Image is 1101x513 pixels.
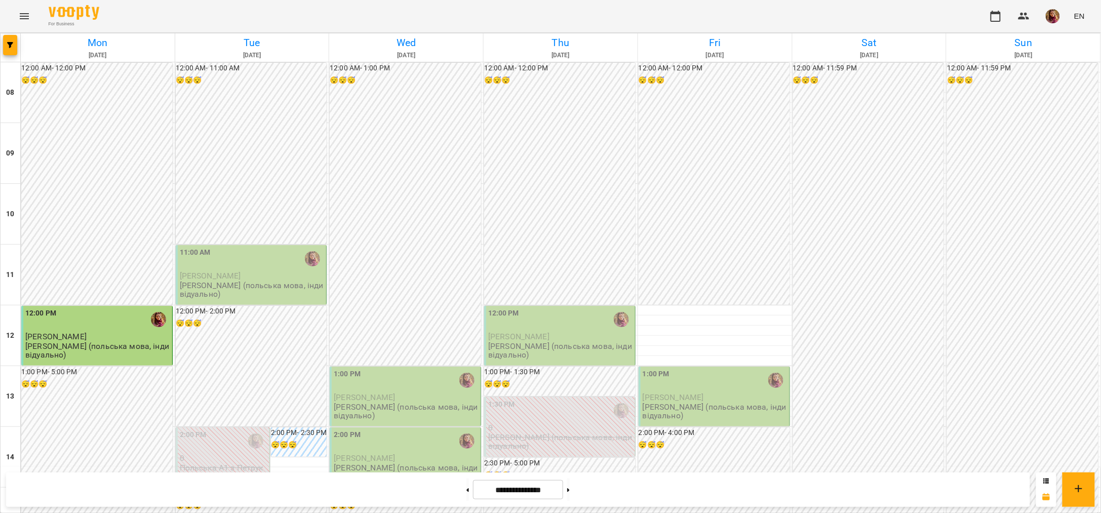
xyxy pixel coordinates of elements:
h6: 😴😴😴 [639,440,790,451]
span: [PERSON_NAME] [334,453,395,463]
h6: 😴😴😴 [21,379,173,390]
h6: 😴😴😴 [947,75,1098,86]
h6: Fri [640,35,791,51]
h6: 12:00 AM - 1:00 PM [330,63,481,74]
label: 11:00 AM [180,247,211,258]
img: Петрук Дар'я (п) [614,403,629,418]
h6: 😴😴😴 [271,440,327,451]
img: Петрук Дар'я (п) [459,433,475,449]
h6: [DATE] [177,51,328,60]
p: [PERSON_NAME] (польська мова, індивідуально) [488,433,633,451]
h6: 12:00 PM - 2:00 PM [176,306,327,317]
img: Петрук Дар'я (п) [459,373,475,388]
h6: 😴😴😴 [639,75,790,86]
p: [PERSON_NAME] (польська мова, індивідуально) [25,342,170,360]
h6: [DATE] [22,51,173,60]
h6: [DATE] [331,51,482,60]
p: [PERSON_NAME] (польська мова, індивідуально) [334,463,479,481]
h6: 😴😴😴 [330,75,481,86]
h6: 12:00 AM - 11:59 PM [947,63,1098,74]
label: 12:00 PM [25,308,56,319]
h6: [DATE] [948,51,1099,60]
p: [PERSON_NAME] (польська мова, індивідуально) [334,403,479,420]
h6: 11 [6,269,14,281]
img: Петрук Дар'я (п) [768,373,783,388]
h6: Sat [794,35,945,51]
h6: 😴😴😴 [176,75,327,86]
img: Voopty Logo [49,5,99,20]
h6: 12:00 AM - 12:00 PM [639,63,790,74]
h6: Wed [331,35,482,51]
p: 0 [180,454,267,462]
label: 12:00 PM [488,308,519,319]
button: Menu [12,4,36,28]
h6: 12:00 AM - 12:00 PM [484,63,636,74]
h6: [DATE] [485,51,636,60]
h6: 09 [6,148,14,159]
h6: 2:00 PM - 2:30 PM [271,427,327,439]
p: [PERSON_NAME] (польська мова, індивідуально) [488,342,633,360]
h6: 13 [6,391,14,402]
span: [PERSON_NAME] [488,332,549,341]
span: [PERSON_NAME] [334,392,395,402]
button: EN [1070,7,1089,25]
h6: 2:00 PM - 4:00 PM [639,427,790,439]
span: EN [1074,11,1085,21]
h6: 2:30 PM - 5:00 PM [484,458,636,469]
span: For Business [49,21,99,27]
h6: Tue [177,35,328,51]
h6: Sun [948,35,1099,51]
h6: 😴😴😴 [176,318,327,329]
h6: 12:00 AM - 12:00 PM [21,63,173,74]
h6: 08 [6,87,14,98]
img: Петрук Дар'я (п) [151,312,166,327]
h6: [DATE] [794,51,945,60]
span: [PERSON_NAME] [25,332,87,341]
h6: 12 [6,330,14,341]
label: 1:00 PM [334,369,361,380]
img: 4fb94bb6ae1e002b961ceeb1b4285021.JPG [1046,9,1060,23]
h6: 😴😴😴 [484,379,636,390]
h6: 😴😴😴 [484,75,636,86]
h6: 12:00 AM - 11:59 PM [793,63,945,74]
span: [PERSON_NAME] [180,271,241,281]
h6: 12:00 AM - 11:00 AM [176,63,327,74]
h6: [DATE] [640,51,791,60]
h6: 1:00 PM - 1:30 PM [484,367,636,378]
h6: 10 [6,209,14,220]
p: [PERSON_NAME] (польська мова, індивідуально) [180,281,325,299]
h6: 1:00 PM - 5:00 PM [21,367,173,378]
h6: 😴😴😴 [793,75,945,86]
img: Петрук Дар'я (п) [305,251,320,266]
span: [PERSON_NAME] [643,392,704,402]
h6: Mon [22,35,173,51]
h6: 14 [6,452,14,463]
p: 0 [488,423,633,432]
label: 1:00 PM [643,369,670,380]
img: Петрук Дар'я (п) [248,433,263,449]
p: [PERSON_NAME] (польська мова, індивідуально) [643,403,788,420]
label: 2:00 PM [180,429,207,441]
label: 2:00 PM [334,429,361,441]
h6: Thu [485,35,636,51]
h6: 😴😴😴 [21,75,173,86]
img: Петрук Дар'я (п) [614,312,629,327]
label: 1:30 PM [488,399,515,410]
p: Польська А1 з Петрук - пара [180,463,267,481]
